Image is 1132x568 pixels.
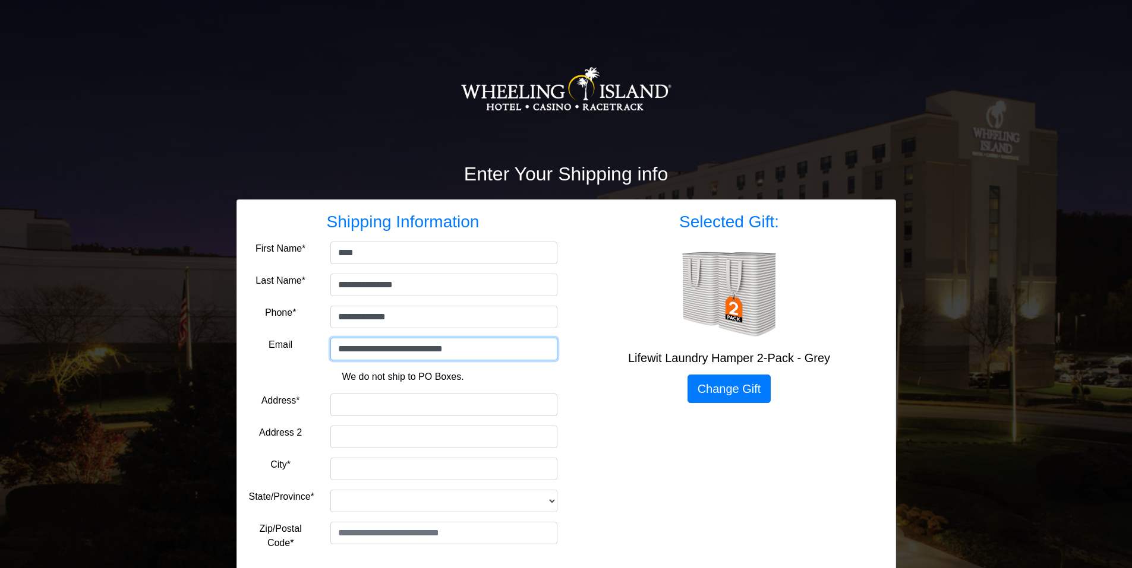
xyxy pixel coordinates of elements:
label: Phone* [265,306,297,320]
h3: Selected Gift: [575,212,884,232]
label: City* [270,458,291,472]
label: Zip/Postal Code* [249,522,313,550]
img: Lifewit Laundry Hamper 2-Pack - Grey [682,246,777,341]
label: Last Name* [256,274,305,288]
h3: Shipping Information [249,212,557,232]
label: Address 2 [259,426,302,440]
img: Logo [461,30,672,148]
label: First Name* [256,242,305,256]
a: Change Gift [688,375,771,403]
label: State/Province* [249,490,314,504]
label: Email [269,338,292,352]
h2: Enter Your Shipping info [237,163,896,185]
label: Address* [261,394,300,408]
p: We do not ship to PO Boxes. [258,370,548,384]
h5: Lifewit Laundry Hamper 2-Pack - Grey [575,351,884,365]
